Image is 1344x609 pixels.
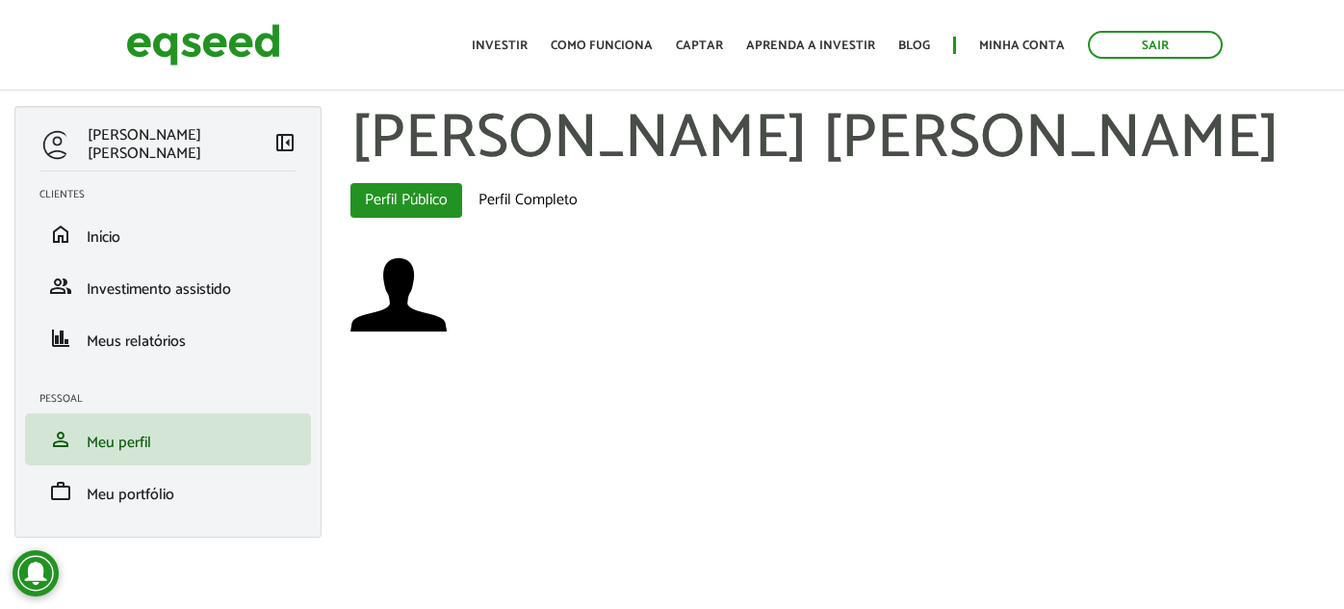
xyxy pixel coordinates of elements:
[49,428,72,451] span: person
[1088,31,1223,59] a: Sair
[25,260,311,312] li: Investimento assistido
[49,275,72,298] span: group
[87,430,151,456] span: Meu perfil
[25,465,311,517] li: Meu portfólio
[87,329,186,355] span: Meus relatórios
[126,19,280,70] img: EqSeed
[39,480,297,503] a: workMeu portfólio
[87,277,231,303] span: Investimento assistido
[49,327,72,350] span: finance
[49,223,72,246] span: home
[746,40,875,52] a: Aprenda a investir
[87,482,174,508] span: Meu portfólio
[350,183,462,218] a: Perfil Público
[39,275,297,298] a: groupInvestimento assistido
[39,428,297,451] a: personMeu perfil
[464,183,592,218] a: Perfil Completo
[273,131,297,158] a: Colapsar menu
[39,393,311,405] h2: Pessoal
[676,40,723,52] a: Captar
[25,413,311,465] li: Meu perfil
[49,480,72,503] span: work
[551,40,653,52] a: Como funciona
[273,131,297,154] span: left_panel_close
[39,327,297,350] a: financeMeus relatórios
[350,247,447,343] a: Ver perfil do usuário.
[350,106,1330,173] h1: [PERSON_NAME] [PERSON_NAME]
[39,223,297,246] a: homeInício
[472,40,528,52] a: Investir
[25,208,311,260] li: Início
[25,312,311,364] li: Meus relatórios
[898,40,930,52] a: Blog
[350,247,447,343] img: Foto de Lucas Henrique Santos Silva
[39,189,311,200] h2: Clientes
[979,40,1065,52] a: Minha conta
[87,225,120,251] span: Início
[88,126,273,163] p: [PERSON_NAME] [PERSON_NAME]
